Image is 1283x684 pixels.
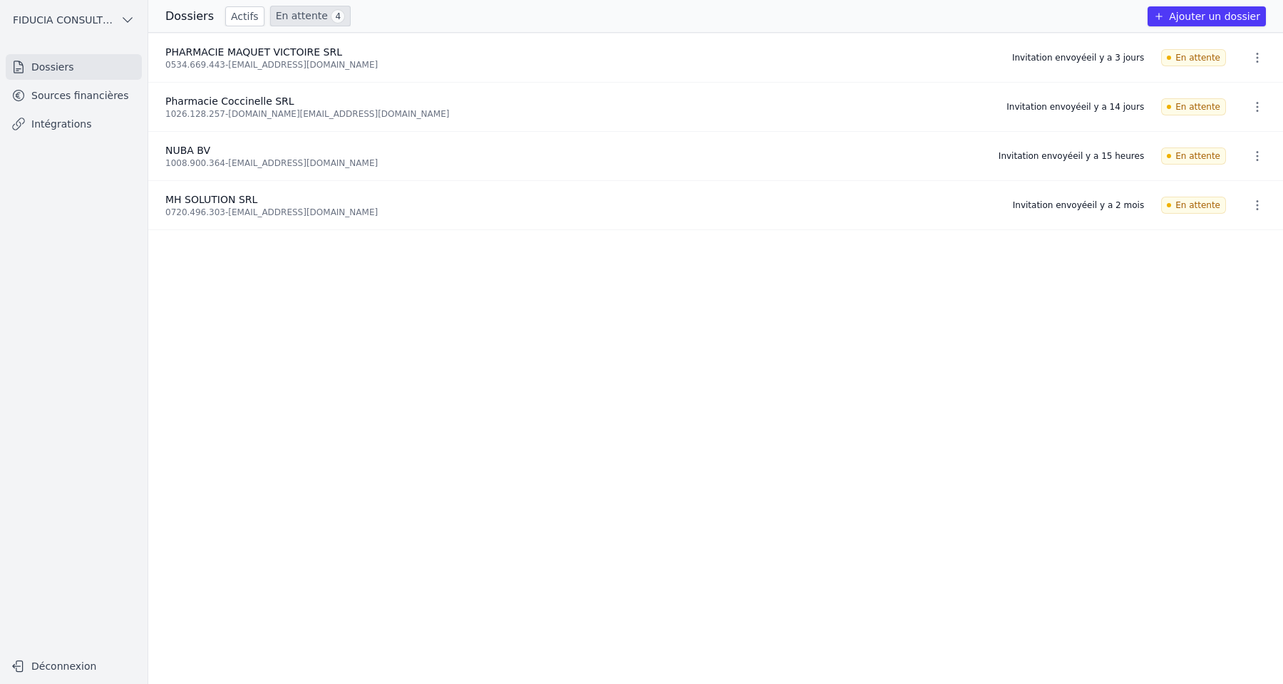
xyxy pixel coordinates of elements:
[1148,6,1266,26] button: Ajouter un dossier
[6,111,142,137] a: Intégrations
[165,108,989,120] div: 1026.128.257 - [DOMAIN_NAME][EMAIL_ADDRESS][DOMAIN_NAME]
[165,157,981,169] div: 1008.900.364 - [EMAIL_ADDRESS][DOMAIN_NAME]
[1161,197,1226,214] span: En attente
[6,9,142,31] button: FIDUCIA CONSULTING SRL
[165,145,210,156] span: NUBA BV
[270,6,351,26] a: En attente 4
[165,46,342,58] span: PHARMACIE MAQUET VICTOIRE SRL
[13,13,115,27] span: FIDUCIA CONSULTING SRL
[1006,101,1144,113] div: Invitation envoyée il y a 14 jours
[165,8,214,25] h3: Dossiers
[331,9,345,24] span: 4
[165,59,995,71] div: 0534.669.443 - [EMAIL_ADDRESS][DOMAIN_NAME]
[1161,49,1226,66] span: En attente
[1161,147,1226,165] span: En attente
[1161,98,1226,115] span: En attente
[165,95,294,107] span: Pharmacie Coccinelle SRL
[6,54,142,80] a: Dossiers
[6,83,142,108] a: Sources financières
[1012,52,1144,63] div: Invitation envoyée il y a 3 jours
[6,655,142,678] button: Déconnexion
[1013,199,1144,211] div: Invitation envoyée il y a 2 mois
[165,207,996,218] div: 0720.496.303 - [EMAIL_ADDRESS][DOMAIN_NAME]
[165,194,257,205] span: MH SOLUTION SRL
[225,6,264,26] a: Actifs
[999,150,1144,162] div: Invitation envoyée il y a 15 heures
